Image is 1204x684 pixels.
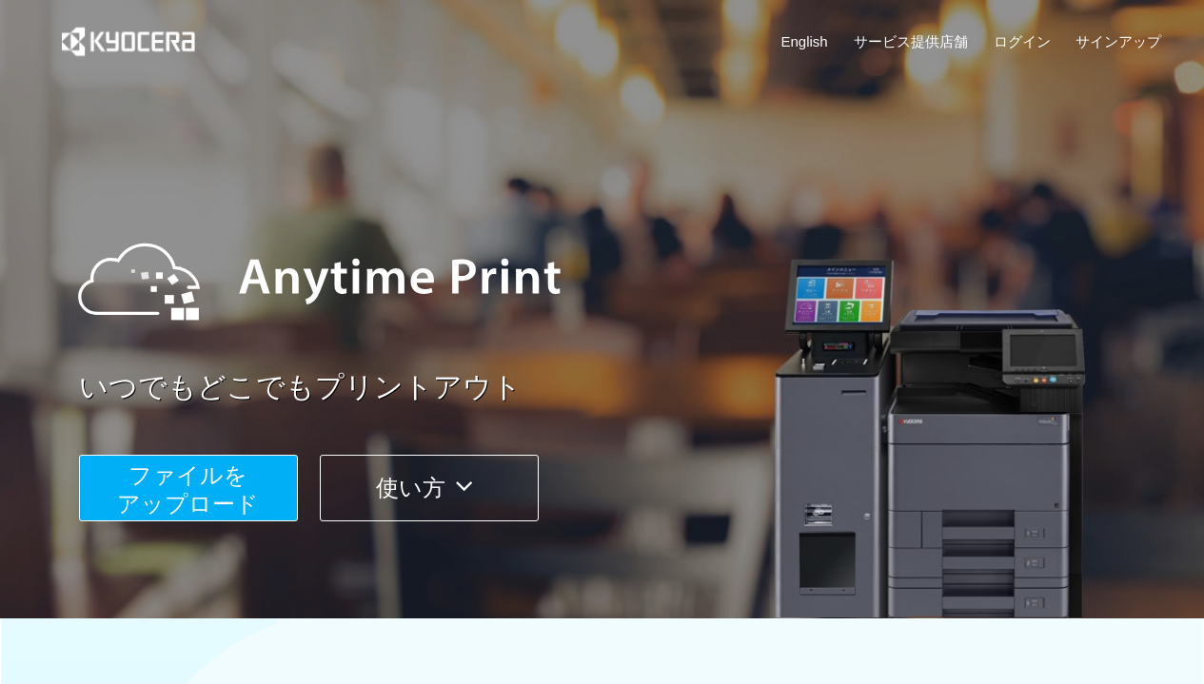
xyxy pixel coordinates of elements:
span: ファイルを ​​アップロード [117,462,259,517]
a: いつでもどこでもプリントアウト [79,367,1174,408]
a: サービス提供店舗 [854,31,968,51]
a: English [781,31,828,51]
button: 使い方 [320,455,539,521]
a: ログイン [994,31,1051,51]
a: サインアップ [1076,31,1161,51]
button: ファイルを​​アップロード [79,455,298,521]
